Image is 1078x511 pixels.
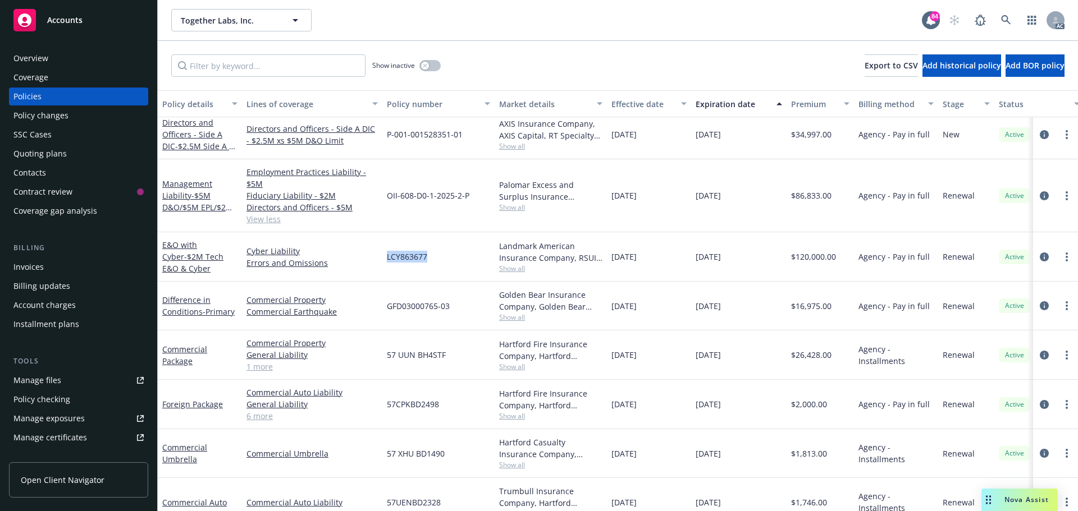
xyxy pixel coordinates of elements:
a: Installment plans [9,315,148,333]
div: Trumbull Insurance Company, Hartford Insurance Group [499,485,602,509]
a: Commercial Auto [162,497,227,508]
a: circleInformation [1038,299,1051,312]
a: 6 more [246,410,378,422]
button: Market details [495,90,607,117]
div: Billing updates [13,277,70,295]
span: Together Labs, Inc. [181,15,278,26]
button: Policy number [382,90,495,117]
input: Filter by keyword... [171,54,366,77]
span: [DATE] [611,398,637,410]
span: - $2.5M Side A xs $5M D&O Limit [162,141,237,163]
a: circleInformation [1038,250,1051,264]
div: SSC Cases [13,126,52,144]
a: Search [995,9,1017,31]
span: Show all [499,460,602,469]
span: Agency - Installments [858,441,934,465]
span: 57 UUN BH4STF [387,349,446,361]
button: Expiration date [691,90,787,117]
div: 84 [930,11,940,21]
a: circleInformation [1038,398,1051,411]
a: circleInformation [1038,446,1051,460]
a: Contacts [9,164,148,182]
a: more [1060,398,1074,411]
span: $120,000.00 [791,251,836,263]
div: Quoting plans [13,145,67,163]
div: Coverage [13,68,48,86]
a: Cyber Liability [246,245,378,257]
a: more [1060,299,1074,312]
span: 57 XHU BD1490 [387,448,445,459]
button: Lines of coverage [242,90,382,117]
span: Active [1003,191,1026,201]
a: Commercial Umbrella [162,442,207,464]
div: Policy changes [13,107,68,125]
div: Hartford Fire Insurance Company, Hartford Insurance Group [499,338,602,362]
a: Start snowing [943,9,966,31]
a: Directors and Officers - Side A DIC [162,117,237,163]
span: [DATE] [611,251,637,263]
span: $1,813.00 [791,448,827,459]
span: [DATE] [696,349,721,361]
a: more [1060,446,1074,460]
div: Policy number [387,98,478,110]
a: SSC Cases [9,126,148,144]
a: Policy changes [9,107,148,125]
button: Effective date [607,90,691,117]
span: [DATE] [611,300,637,312]
span: Agency - Pay in full [858,300,930,312]
a: Commercial Umbrella [246,448,378,459]
span: Active [1003,350,1026,360]
span: [DATE] [611,190,637,201]
span: Open Client Navigator [21,474,104,486]
span: Active [1003,130,1026,140]
span: [DATE] [611,349,637,361]
div: Stage [943,98,977,110]
span: Show all [499,141,602,151]
div: Installment plans [13,315,79,333]
a: Policy checking [9,390,148,408]
a: circleInformation [1038,348,1051,362]
a: Employment Practices Liability - $5M [246,166,378,190]
button: Add BOR policy [1006,54,1065,77]
div: Market details [499,98,590,110]
span: [DATE] [611,128,637,140]
a: Coverage gap analysis [9,202,148,220]
span: $1,746.00 [791,496,827,508]
span: GFD03000765-03 [387,300,450,312]
div: Hartford Fire Insurance Company, Hartford Insurance Group [499,388,602,411]
span: $34,997.00 [791,128,832,140]
span: Renewal [943,349,975,361]
div: Lines of coverage [246,98,366,110]
a: View less [246,213,378,225]
span: Active [1003,301,1026,311]
a: more [1060,128,1074,141]
span: LCY863677 [387,251,427,263]
span: Agency - Pay in full [858,251,930,263]
div: Manage certificates [13,429,87,446]
div: Overview [13,49,48,67]
div: Golden Bear Insurance Company, Golden Bear Insurance Company, CRC Group [499,289,602,312]
a: Errors and Omissions [246,257,378,269]
span: Show all [499,362,602,371]
div: AXIS Insurance Company, AXIS Capital, RT Specialty Insurance Services, LLC (RSG Specialty, LLC) [499,118,602,141]
span: $26,428.00 [791,349,832,361]
span: Renewal [943,398,975,410]
a: Manage exposures [9,409,148,427]
span: Active [1003,252,1026,262]
a: more [1060,348,1074,362]
a: circleInformation [1038,189,1051,202]
a: 1 more [246,361,378,372]
span: 57UENBD2328 [387,496,441,508]
span: Active [1003,399,1026,409]
a: Accounts [9,4,148,36]
div: Effective date [611,98,674,110]
div: Policy checking [13,390,70,408]
div: Drag to move [981,489,995,511]
a: Policies [9,88,148,105]
a: Invoices [9,258,148,276]
a: Contract review [9,183,148,201]
span: Show all [499,264,602,273]
a: Coverage [9,68,148,86]
a: Quoting plans [9,145,148,163]
div: Manage claims [13,448,70,466]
